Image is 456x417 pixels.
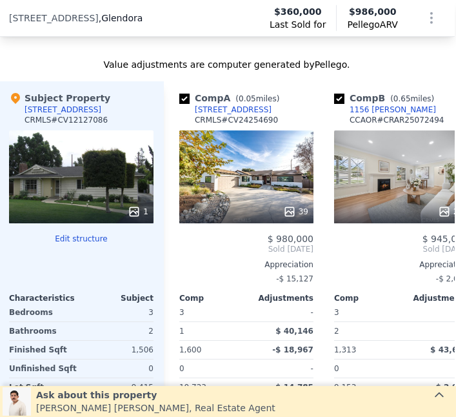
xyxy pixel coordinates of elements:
div: 1,506 [84,341,154,359]
span: Pellego ARV [347,18,398,31]
span: 0.65 [393,94,411,103]
div: [STREET_ADDRESS] [195,105,272,115]
div: Bedrooms [9,303,79,321]
span: [STREET_ADDRESS] [9,12,99,25]
span: 10,723 [179,383,206,392]
span: ( miles) [385,94,439,103]
div: - [249,360,313,378]
span: $ 40,146 [275,327,313,336]
div: 2 [84,322,154,340]
span: 3 [179,308,184,317]
div: 1156 [PERSON_NAME] [350,105,436,115]
div: 39 [283,205,308,218]
span: ( miles) [230,94,284,103]
span: , Glendora [99,12,143,25]
div: 1 [179,322,244,340]
div: 9,415 [84,378,154,396]
span: -$ 14,785 [272,383,313,392]
div: CCAOR # CRAR25072494 [350,115,444,125]
div: Adjustments [246,293,313,303]
span: Sold [DATE] [179,244,313,254]
div: Appreciation [179,259,313,270]
div: Lot Sqft [9,378,79,396]
span: 0.05 [239,94,256,103]
div: 0 [84,360,154,378]
span: 0 [179,364,184,373]
div: 1 [128,205,148,218]
div: Comp B [334,92,439,105]
div: - [249,303,313,321]
span: 9,153 [334,383,356,392]
div: Characteristics [9,293,81,303]
span: 0 [334,364,339,373]
a: [STREET_ADDRESS] [179,105,272,115]
div: Comp [179,293,246,303]
div: Comp A [179,92,284,105]
button: Edit structure [9,234,154,244]
div: Subject Property [9,92,110,105]
span: Last Sold for [270,18,326,31]
div: CRMLS # CV12127086 [25,115,108,125]
span: $ 980,000 [268,234,313,244]
div: Unfinished Sqft [9,360,79,378]
span: $360,000 [274,5,322,18]
div: 2 [334,322,399,340]
div: CRMLS # CV24254690 [195,115,278,125]
div: [STREET_ADDRESS] [25,105,101,115]
span: $986,000 [349,6,397,17]
span: 1,600 [179,345,201,354]
img: Leo Gutierrez [3,387,31,416]
div: Subject [81,293,154,303]
span: 3 [334,308,339,317]
span: -$ 18,967 [272,345,313,354]
div: Finished Sqft [9,341,79,359]
span: -$ 15,127 [276,274,313,283]
button: Show Options [419,5,444,31]
a: 1156 [PERSON_NAME] [334,105,436,115]
div: [PERSON_NAME] [PERSON_NAME] , Real Estate Agent [36,402,275,414]
span: 1,313 [334,345,356,354]
div: 3 [84,303,154,321]
div: Comp [334,293,401,303]
div: Bathrooms [9,322,79,340]
div: Ask about this property [36,389,275,402]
